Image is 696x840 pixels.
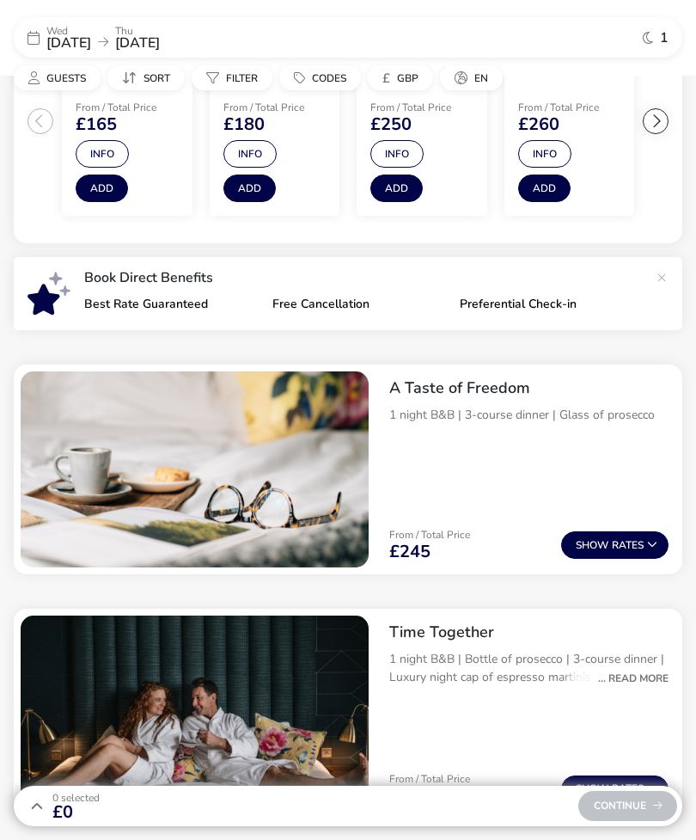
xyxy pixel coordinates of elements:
[107,65,192,90] naf-pibe-menu-bar-item: Sort
[576,540,612,551] span: Show
[578,791,677,821] div: Continue
[46,34,91,52] span: [DATE]
[52,804,100,821] span: £0
[84,298,259,310] p: Best Rate Guaranteed
[518,116,559,133] span: £260
[460,298,634,310] p: Preferential Check-in
[21,371,369,567] swiper-slide: 1 / 1
[375,365,682,469] div: A Taste of Freedom1 night B&B | 3-course dinner | Glass of prosecco
[279,65,361,90] button: Codes
[223,175,276,202] button: Add
[389,406,669,424] p: 1 night B&B | 3-course dinner | Glass of prosecco
[192,65,272,90] button: Filter
[223,140,277,168] button: Info
[370,102,473,113] p: From / Total Price
[561,776,669,803] button: ShowRates
[226,71,258,85] span: Filter
[76,140,129,168] button: Info
[76,175,128,202] button: Add
[589,671,669,686] div: ... Read More
[397,71,418,85] span: GBP
[107,65,185,90] button: Sort
[518,102,621,113] p: From / Total Price
[348,19,496,224] swiper-slide: 3 / 5
[474,71,488,85] span: en
[52,791,100,805] span: 0 Selected
[76,102,179,113] p: From / Total Price
[496,19,644,224] swiper-slide: 4 / 5
[594,800,662,812] span: Continue
[223,102,327,113] p: From / Total Price
[76,116,117,133] span: £165
[14,17,682,58] div: Wed[DATE]Thu[DATE]1
[46,71,86,85] span: Guests
[14,65,107,90] naf-pibe-menu-bar-item: Guests
[192,65,279,90] naf-pibe-menu-bar-item: Filter
[382,70,390,87] i: £
[518,140,571,168] button: Info
[368,65,440,90] naf-pibe-menu-bar-item: £GBP
[389,543,430,561] span: £245
[272,298,447,310] p: Free Cancellation
[389,650,669,686] p: 1 night B&B | Bottle of prosecco | 3-course dinner | Luxury night cap of espresso martinis & salt...
[389,530,470,540] p: From / Total Price
[368,65,433,90] button: £GBP
[576,783,612,794] span: Show
[440,65,510,90] naf-pibe-menu-bar-item: en
[375,609,682,713] div: Time Together1 night B&B | Bottle of prosecco | 3-course dinner | Luxury night cap of espresso ma...
[370,140,424,168] button: Info
[389,622,669,642] h2: Time Together
[53,19,201,224] swiper-slide: 1 / 5
[223,116,265,133] span: £180
[201,19,349,224] swiper-slide: 2 / 5
[660,31,669,45] span: 1
[389,378,669,398] h2: A Taste of Freedom
[115,26,160,36] p: Thu
[440,65,503,90] button: en
[21,616,369,812] swiper-slide: 1 / 1
[518,175,571,202] button: Add
[370,175,423,202] button: Add
[561,531,669,559] button: ShowRates
[14,65,101,90] button: Guests
[312,71,346,85] span: Codes
[84,271,648,285] p: Book Direct Benefits
[279,65,368,90] naf-pibe-menu-bar-item: Codes
[143,71,170,85] span: Sort
[370,116,412,133] span: £250
[115,34,160,52] span: [DATE]
[389,774,470,784] p: From / Total Price
[46,26,91,36] p: Wed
